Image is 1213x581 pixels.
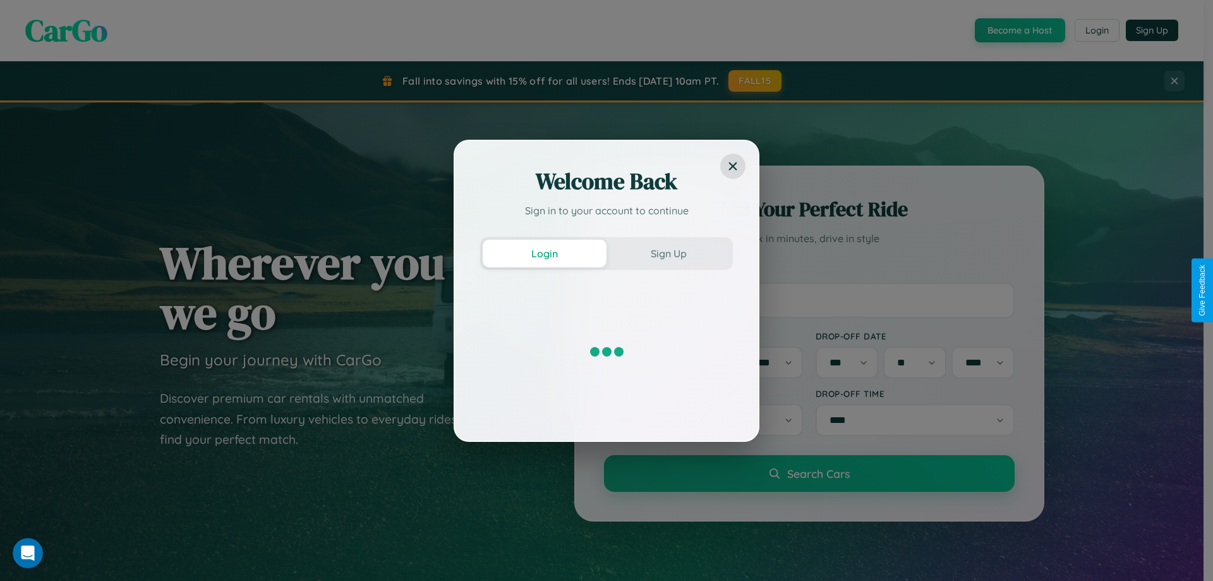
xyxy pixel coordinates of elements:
p: Sign in to your account to continue [480,203,733,218]
div: Give Feedback [1198,265,1207,316]
h2: Welcome Back [480,166,733,197]
button: Login [483,240,606,267]
iframe: Intercom live chat [13,538,43,568]
button: Sign Up [606,240,730,267]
